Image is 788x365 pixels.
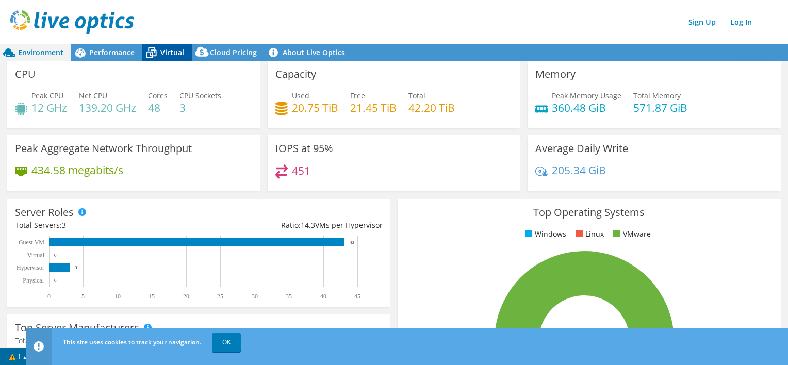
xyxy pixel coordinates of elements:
a: Sign Up [683,14,721,29]
h4: 571.87 GiB [633,102,687,113]
text: 0 [54,278,57,283]
text: 10 [114,293,121,300]
h3: Top Server Manufacturers [15,322,139,334]
text: 0 [47,293,51,300]
a: Log In [725,14,757,29]
span: Net CPU [79,91,107,101]
text: Virtual [27,252,45,259]
text: 5 [81,293,85,300]
text: 40 [320,293,326,300]
li: Windows [522,228,566,240]
span: 3 [62,220,66,230]
text: Hypervisor [17,264,44,271]
h4: 139.20 GHz [79,102,136,113]
span: Peak Memory Usage [552,91,621,101]
h4: 434.58 megabits/s [31,164,123,176]
h3: Capacity [275,69,316,80]
span: Performance [89,47,135,57]
text: 30 [252,293,258,300]
text: Physical [23,277,44,284]
h3: Server Roles [15,207,74,218]
text: 45 [354,293,360,300]
li: Linux [573,228,604,240]
span: CPU Sockets [179,91,221,101]
text: 0 [54,253,57,258]
h4: 3 [179,102,221,113]
h4: 21.45 TiB [350,102,397,113]
span: Total Memory [633,91,681,101]
text: 43 [350,240,355,245]
h3: Average Daily Write [535,143,628,154]
div: Total Servers: [15,220,199,231]
text: 35 [286,293,292,300]
h3: Peak Aggregate Network Throughput [15,143,192,154]
h4: Total Manufacturers: [15,335,383,346]
text: 15 [149,293,155,300]
h4: 12 GHz [31,102,67,113]
span: Used [292,91,309,101]
text: 25 [217,293,223,300]
h3: Top Operating Systems [405,207,773,218]
h4: 20.75 TiB [292,102,338,113]
h4: 360.48 GiB [552,102,621,113]
span: Virtual [160,47,184,57]
img: live_optics_svg.svg [10,10,134,34]
h3: IOPS at 95% [275,143,333,154]
h4: 451 [292,165,310,176]
text: 20 [183,293,189,300]
a: About Live Optics [265,44,353,61]
h4: 42.20 TiB [408,102,455,113]
span: Total [408,91,425,101]
h3: Memory [535,69,576,80]
text: 3 [75,265,77,270]
span: Cores [148,91,168,101]
h4: 48 [148,102,168,113]
span: Peak CPU [31,91,63,101]
span: Free [350,91,365,101]
li: VMware [611,228,651,240]
span: This site uses cookies to track your navigation. [63,338,201,346]
h3: CPU [15,69,36,80]
a: OK [212,333,241,352]
h4: 205.34 GiB [552,164,606,176]
div: Ratio: VMs per Hypervisor [199,220,382,231]
span: Cloud Pricing [210,47,257,57]
a: 1 [2,350,34,363]
span: Environment [18,47,63,57]
text: Guest VM [19,239,44,246]
span: 14.3 [301,220,315,230]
